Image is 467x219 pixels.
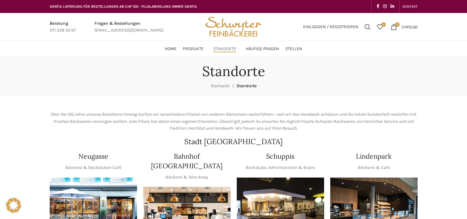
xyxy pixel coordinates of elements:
div: Secondary navigation [399,0,421,13]
h4: Bahnhof [GEOGRAPHIC_DATA] [143,152,231,171]
a: Facebook social link [375,2,381,11]
a: Standorte [213,43,240,55]
p: Bäckerei & Take Away [165,174,208,181]
span: GRATIS LIEFERUNG FÜR BESTELLUNGEN AB CHF 150 - FILIALABHOLUNG IMMER GRATIS [50,4,197,9]
span: Stellen [285,46,302,52]
span: CHF [402,24,409,29]
a: 0 [374,21,386,33]
span: Standorte [236,83,256,88]
img: Bäckerei Schwyter [203,13,264,41]
p: Bäckerei & Café [358,164,390,171]
div: Main navigation [47,43,421,55]
span: Häufige Fragen [246,46,279,52]
p: Bäckerei & Backstuben Café [65,164,121,171]
h4: Schuppis [266,152,294,161]
a: Häufige Fragen [246,43,279,55]
a: Stellen [285,43,302,55]
span: Standorte [213,46,236,52]
h4: Lindenpark [356,152,392,161]
a: Instagram social link [381,2,389,11]
a: Infobox link [94,20,164,34]
a: 0 CHF0.00 [388,21,421,33]
a: Infobox link [50,20,76,34]
h1: Standorte [202,63,265,79]
a: Startseite [211,83,230,88]
span: Home [165,46,177,52]
p: Backstube, Administration & Bistro [246,164,315,171]
span: Einloggen / Registrieren [303,25,358,29]
h2: Stadt [GEOGRAPHIC_DATA] [50,138,418,145]
a: Site logo [203,24,264,29]
span: 0 [395,22,400,27]
h4: Neugasse [78,152,108,161]
bdi: 0.00 [402,24,418,29]
a: Einloggen / Registrieren [300,21,361,33]
span: Produkte [183,46,204,52]
a: KONTAKT [402,0,418,13]
span: 0 [381,22,386,27]
a: Produkte [183,43,207,55]
a: Home [165,43,177,55]
a: Linkedin social link [389,2,396,11]
div: Meine Wunschliste [374,21,386,33]
a: Suchen [361,21,374,33]
p: Über die 120 Jahre unseres Bestehens hinweg durften wir verschiedene Filialen von anderen Bäckere... [50,111,418,132]
span: KONTAKT [402,4,418,9]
